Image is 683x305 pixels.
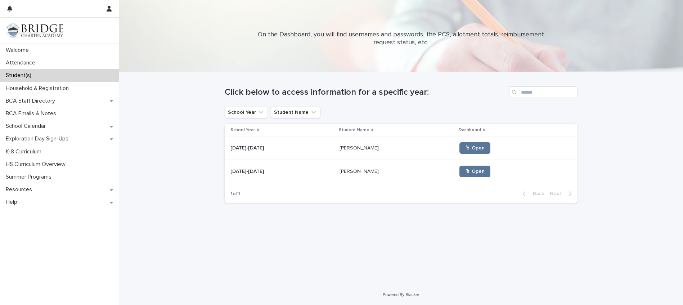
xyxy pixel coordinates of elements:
p: On the Dashboard, you will find usernames and passwords, the PCS, allotment totals, reimbursement... [257,31,545,46]
button: Back [517,190,547,197]
span: Back [529,191,544,196]
a: 🖱 Open [459,166,490,177]
p: [DATE]-[DATE] [230,144,265,151]
p: [PERSON_NAME] [340,144,380,151]
p: School Year [230,126,255,134]
p: Student(s) [3,72,37,79]
input: Search [509,86,578,98]
p: School Calendar [3,123,51,130]
a: 🖱 Open [459,142,490,154]
a: Powered By Stacker [383,292,419,297]
tr: [DATE]-[DATE][DATE]-[DATE] [PERSON_NAME][PERSON_NAME] 🖱 Open [225,160,578,183]
button: Student Name [271,107,320,118]
span: Next [550,191,566,196]
p: Welcome [3,47,35,54]
p: Attendance [3,59,41,66]
p: BCA Staff Directory [3,98,61,104]
p: BCA Emails & Notes [3,110,62,117]
p: Household & Registration [3,85,75,92]
p: Student Name [339,126,369,134]
p: Exploration Day Sign-Ups [3,135,74,142]
p: [DATE]-[DATE] [230,167,265,175]
span: 🖱 Open [465,169,485,174]
span: 🖱 Open [465,145,485,151]
p: K-8 Curriculum [3,148,47,155]
tr: [DATE]-[DATE][DATE]-[DATE] [PERSON_NAME][PERSON_NAME] 🖱 Open [225,136,578,160]
p: [PERSON_NAME] [340,167,380,175]
img: V1C1m3IdTEidaUdm9Hs0 [6,23,63,38]
p: 1 of 1 [225,185,246,203]
p: Resources [3,186,38,193]
p: Summer Programs [3,174,57,180]
button: School Year [225,107,268,118]
p: HS Curriculum Overview [3,161,71,168]
h1: Click below to access information for a specific year: [225,87,506,98]
button: Next [547,190,578,197]
p: Help [3,199,23,206]
p: Dashboard [459,126,481,134]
